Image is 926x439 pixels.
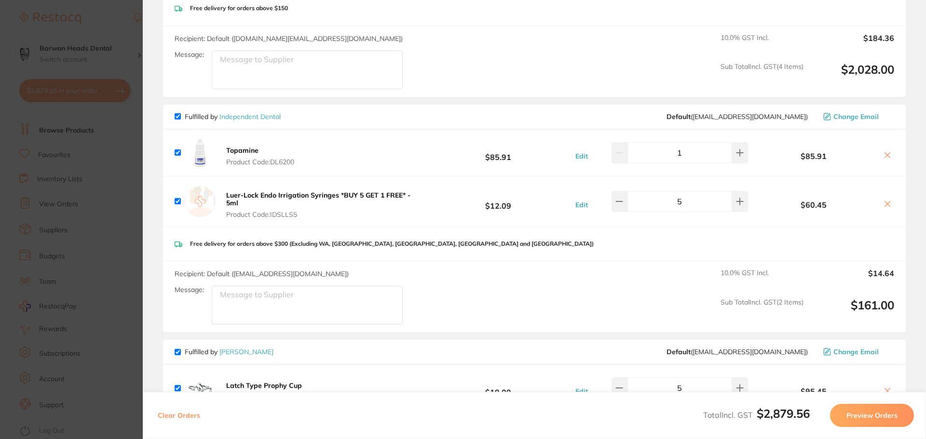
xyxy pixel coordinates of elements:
b: $95.45 [750,387,877,396]
b: $60.45 [750,200,877,209]
span: Sub Total Incl. GST ( 4 Items) [721,63,803,89]
b: Default [667,347,691,356]
b: $12.09 [426,193,570,211]
img: c3p0eWUxOA [185,372,216,403]
span: 10.0 % GST Incl. [721,269,803,290]
span: Recipient: Default ( [EMAIL_ADDRESS][DOMAIN_NAME] ) [175,269,349,278]
p: Fulfilled by [185,348,273,356]
p: Free delivery for orders above $300 (Excluding WA, [GEOGRAPHIC_DATA], [GEOGRAPHIC_DATA], [GEOGRAP... [190,240,594,247]
span: 10.0 % GST Incl. [721,34,803,55]
img: d3lndnJuNA [185,137,216,168]
span: Change Email [833,113,879,120]
span: save@adamdental.com.au [667,348,808,356]
b: $85.91 [426,144,570,161]
button: Luer-Lock Endo Irrigation Syringes *BUY 5 GET 1 FREE* - 5ml Product Code:IDSLLS5 [223,191,426,219]
span: Product Code: IDSLLS5 [226,211,423,218]
label: Message: [175,286,204,294]
button: Edit [572,152,591,160]
span: Recipient: Default ( [DOMAIN_NAME][EMAIL_ADDRESS][DOMAIN_NAME] ) [175,34,403,43]
span: Total Incl. GST [703,410,810,420]
button: Preview Orders [830,404,914,427]
button: Topamine Product Code:DL6200 [223,146,297,166]
output: $14.64 [811,269,894,290]
b: $85.91 [750,152,877,160]
label: Message: [175,51,204,59]
img: empty.jpg [185,186,216,217]
output: $161.00 [811,298,894,325]
span: Change Email [833,348,879,356]
b: Topamine [226,146,259,155]
b: $19.09 [426,379,570,397]
button: Edit [572,387,591,396]
span: Product Code: DL6200 [226,158,294,166]
button: Change Email [820,112,894,121]
button: Change Email [820,347,894,356]
span: orders@independentdental.com.au [667,113,808,120]
span: Sub Total Incl. GST ( 2 Items) [721,298,803,325]
b: Latch Type Prophy Cup [226,381,302,390]
b: $2,879.56 [757,406,810,421]
b: Luer-Lock Endo Irrigation Syringes *BUY 5 GET 1 FREE* - 5ml [226,191,410,207]
button: Latch Type Prophy Cup Product Code:PCLT03 [223,381,305,401]
button: Edit [572,200,591,209]
a: [PERSON_NAME] [219,347,273,356]
p: Free delivery for orders above $150 [190,5,288,12]
a: Independent Dental [219,112,281,121]
output: $2,028.00 [811,63,894,89]
output: $184.36 [811,34,894,55]
button: Clear Orders [155,404,203,427]
p: Fulfilled by [185,113,281,120]
b: Default [667,112,691,121]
